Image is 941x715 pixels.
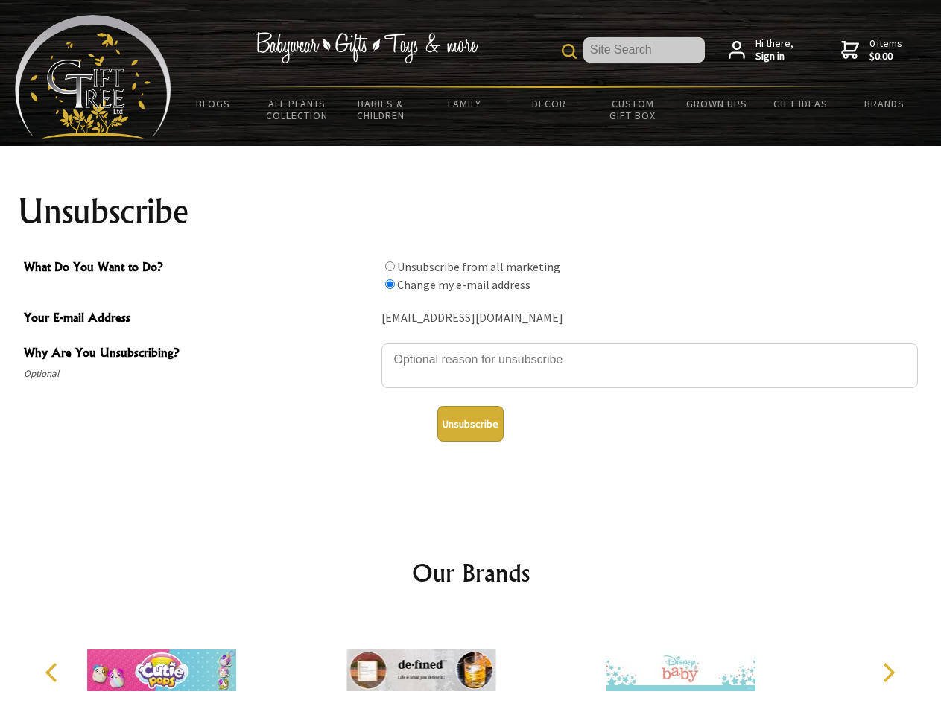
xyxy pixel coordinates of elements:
[841,37,902,63] a: 0 items$0.00
[385,261,395,271] input: What Do You Want to Do?
[171,88,256,119] a: BLOGS
[591,88,675,131] a: Custom Gift Box
[339,88,423,131] a: Babies & Children
[15,15,171,139] img: Babyware - Gifts - Toys and more...
[843,88,927,119] a: Brands
[758,88,843,119] a: Gift Ideas
[755,37,793,63] span: Hi there,
[755,50,793,63] strong: Sign in
[583,37,705,63] input: Site Search
[381,343,918,388] textarea: Why Are You Unsubscribing?
[30,555,912,591] h2: Our Brands
[437,406,504,442] button: Unsubscribe
[256,88,340,131] a: All Plants Collection
[562,44,577,59] img: product search
[24,308,374,330] span: Your E-mail Address
[869,36,902,63] span: 0 items
[397,277,530,292] label: Change my e-mail address
[869,50,902,63] strong: $0.00
[24,365,374,383] span: Optional
[37,656,70,689] button: Previous
[674,88,758,119] a: Grown Ups
[255,32,478,63] img: Babywear - Gifts - Toys & more
[18,194,924,229] h1: Unsubscribe
[24,343,374,365] span: Why Are You Unsubscribing?
[385,279,395,289] input: What Do You Want to Do?
[507,88,591,119] a: Decor
[729,37,793,63] a: Hi there,Sign in
[397,259,560,274] label: Unsubscribe from all marketing
[24,258,374,279] span: What Do You Want to Do?
[423,88,507,119] a: Family
[381,307,918,330] div: [EMAIL_ADDRESS][DOMAIN_NAME]
[872,656,904,689] button: Next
